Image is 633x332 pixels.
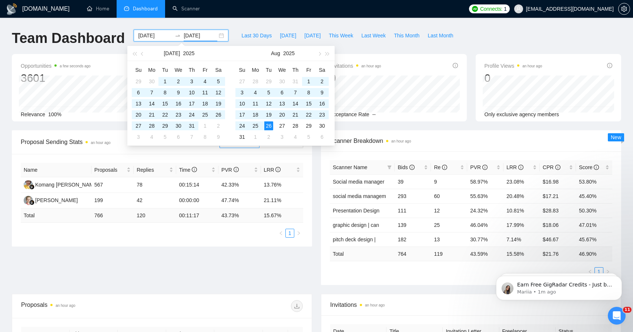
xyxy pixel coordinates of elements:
[134,133,143,141] div: 3
[442,165,447,170] span: info-circle
[158,98,172,109] td: 2025-07-15
[289,87,302,98] td: 2025-08-07
[32,21,128,28] p: Earn Free GigRadar Credits - Just by Sharing Your Story! 💬 Want more credits for sending proposal...
[147,121,156,130] div: 28
[394,31,419,40] span: This Month
[212,131,225,142] td: 2025-08-09
[145,131,158,142] td: 2025-08-04
[278,88,287,97] div: 6
[262,109,275,120] td: 2025-08-19
[241,31,272,40] span: Last 30 Days
[249,76,262,87] td: 2025-07-28
[201,110,210,119] div: 25
[357,30,390,41] button: Last Week
[315,109,329,120] td: 2025-08-23
[275,131,289,142] td: 2025-09-03
[428,31,453,40] span: Last Month
[325,30,357,41] button: This Week
[214,110,223,119] div: 26
[395,174,431,189] td: 39
[238,77,247,86] div: 27
[297,231,301,235] span: right
[134,99,143,108] div: 13
[387,165,392,170] span: filter
[187,99,196,108] div: 17
[238,110,247,119] div: 17
[361,64,381,68] time: an hour ago
[249,120,262,131] td: 2025-08-25
[618,3,630,15] button: setting
[17,22,29,34] img: Profile image for Mariia
[318,99,326,108] div: 16
[372,111,376,117] span: --
[183,46,194,61] button: 2025
[289,98,302,109] td: 2025-08-14
[158,131,172,142] td: 2025-08-05
[235,109,249,120] td: 2025-08-17
[611,134,621,140] span: New
[147,133,156,141] div: 4
[172,120,185,131] td: 2025-07-30
[132,87,145,98] td: 2025-07-06
[185,120,198,131] td: 2025-07-31
[485,61,542,70] span: Profile Views
[330,111,369,117] span: Acceptance Rate
[60,64,90,68] time: a few seconds ago
[187,121,196,130] div: 31
[262,131,275,142] td: 2025-09-02
[158,64,172,76] th: Tu
[24,196,33,205] img: AL
[318,121,326,130] div: 30
[174,133,183,141] div: 6
[35,196,78,204] div: [PERSON_NAME]
[238,121,247,130] div: 24
[390,30,423,41] button: This Month
[198,64,212,76] th: Fr
[249,64,262,76] th: Mo
[278,110,287,119] div: 20
[137,166,167,174] span: Replies
[289,131,302,142] td: 2025-09-04
[333,237,376,242] a: pitch deck design |
[91,177,134,193] td: 567
[32,28,128,35] p: Message from Mariia, sent 1m ago
[172,76,185,87] td: 2025-07-02
[304,133,313,141] div: 5
[29,184,34,190] img: gigradar-bm.png
[304,88,313,97] div: 8
[24,181,98,187] a: KAKomang [PERSON_NAME]
[434,164,447,170] span: Re
[174,110,183,119] div: 23
[262,76,275,87] td: 2025-07-29
[286,229,294,237] a: 1
[522,64,542,68] time: an hour ago
[302,64,315,76] th: Fr
[285,229,294,238] li: 1
[187,133,196,141] div: 7
[386,162,393,173] span: filter
[395,189,431,203] td: 293
[198,131,212,142] td: 2025-08-08
[330,61,381,70] span: Invitations
[174,99,183,108] div: 16
[158,109,172,120] td: 2025-07-22
[275,167,281,172] span: info-circle
[185,131,198,142] td: 2025-08-07
[172,131,185,142] td: 2025-08-06
[249,87,262,98] td: 2025-08-04
[161,77,170,86] div: 1
[201,77,210,86] div: 4
[147,99,156,108] div: 14
[235,98,249,109] td: 2025-08-10
[423,30,457,41] button: Last Month
[330,71,381,85] div: 0
[21,61,91,70] span: Opportunities
[504,5,507,13] span: 1
[607,63,612,68] span: info-circle
[235,120,249,131] td: 2025-08-24
[158,87,172,98] td: 2025-07-08
[172,64,185,76] th: We
[302,109,315,120] td: 2025-08-22
[201,88,210,97] div: 11
[214,77,223,86] div: 5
